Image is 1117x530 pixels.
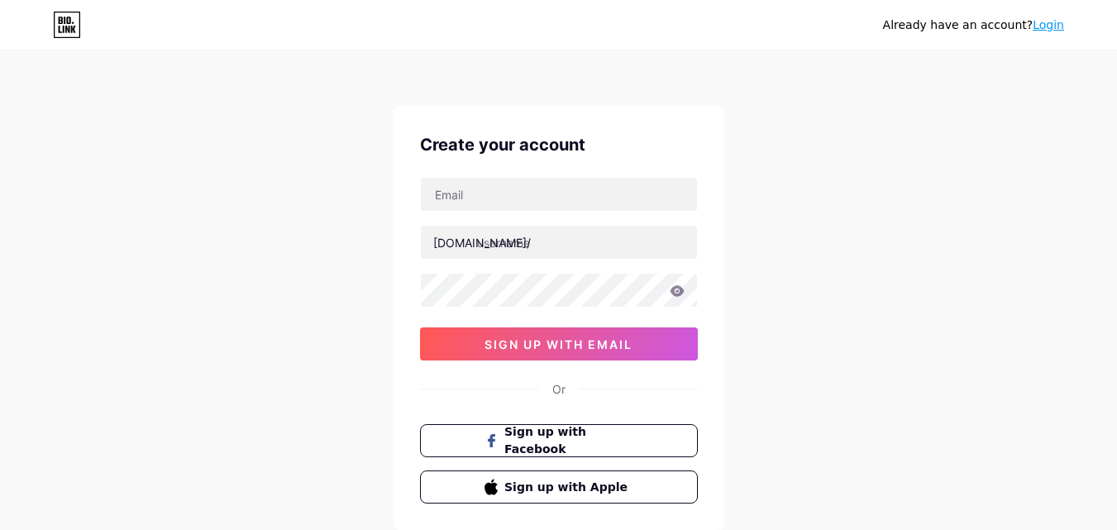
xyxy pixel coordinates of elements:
div: Already have an account? [883,17,1064,34]
button: sign up with email [420,327,698,360]
span: Sign up with Facebook [504,423,632,458]
span: sign up with email [485,337,632,351]
input: Email [421,178,697,211]
span: Sign up with Apple [504,479,632,496]
button: Sign up with Facebook [420,424,698,457]
a: Login [1033,18,1064,31]
button: Sign up with Apple [420,470,698,504]
input: username [421,226,697,259]
div: Or [552,380,566,398]
div: Create your account [420,132,698,157]
div: [DOMAIN_NAME]/ [433,234,531,251]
